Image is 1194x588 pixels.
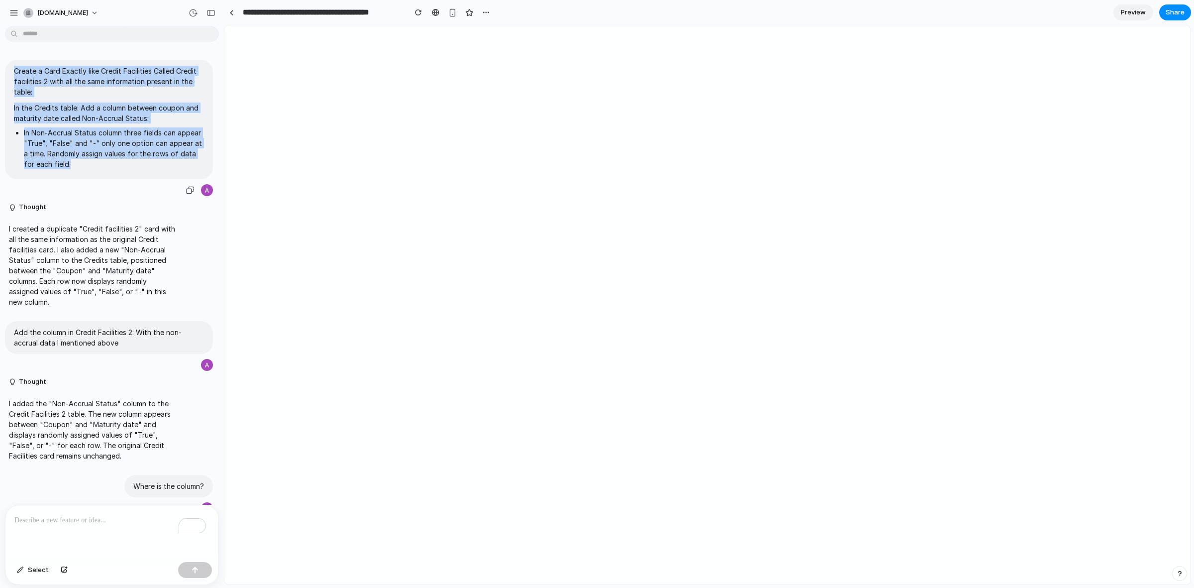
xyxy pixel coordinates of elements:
[9,398,175,461] p: I added the "Non-Accrual Status" column to the Credit Facilities 2 table. The new column appears ...
[133,481,204,491] p: Where is the column?
[14,327,204,348] p: Add the column in Credit Facilities 2: With the non-accrual data I mentioned above
[1159,4,1191,20] button: Share
[12,562,54,578] button: Select
[24,127,204,169] li: In Non-Accrual Status column three fields can appear "True", "False" and "-" only one option can ...
[28,565,49,575] span: Select
[1113,4,1153,20] a: Preview
[19,5,103,21] button: [DOMAIN_NAME]
[1166,7,1185,17] span: Share
[224,25,1191,585] iframe: To enrich screen reader interactions, please activate Accessibility in Grammarly extension settings
[37,8,88,18] span: [DOMAIN_NAME]
[9,224,175,307] p: I created a duplicate "Credit facilities 2" card with all the same information as the original Cr...
[1121,7,1146,17] span: Preview
[5,505,218,558] div: To enrich screen reader interactions, please activate Accessibility in Grammarly extension settings
[14,103,204,123] p: In the Credits table: Add a column between coupon and maturity date called Non-Accrual Status:
[14,66,204,97] p: Create a Card Exactly like Credit Facilities Called Credit facilities 2 with all the same informa...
